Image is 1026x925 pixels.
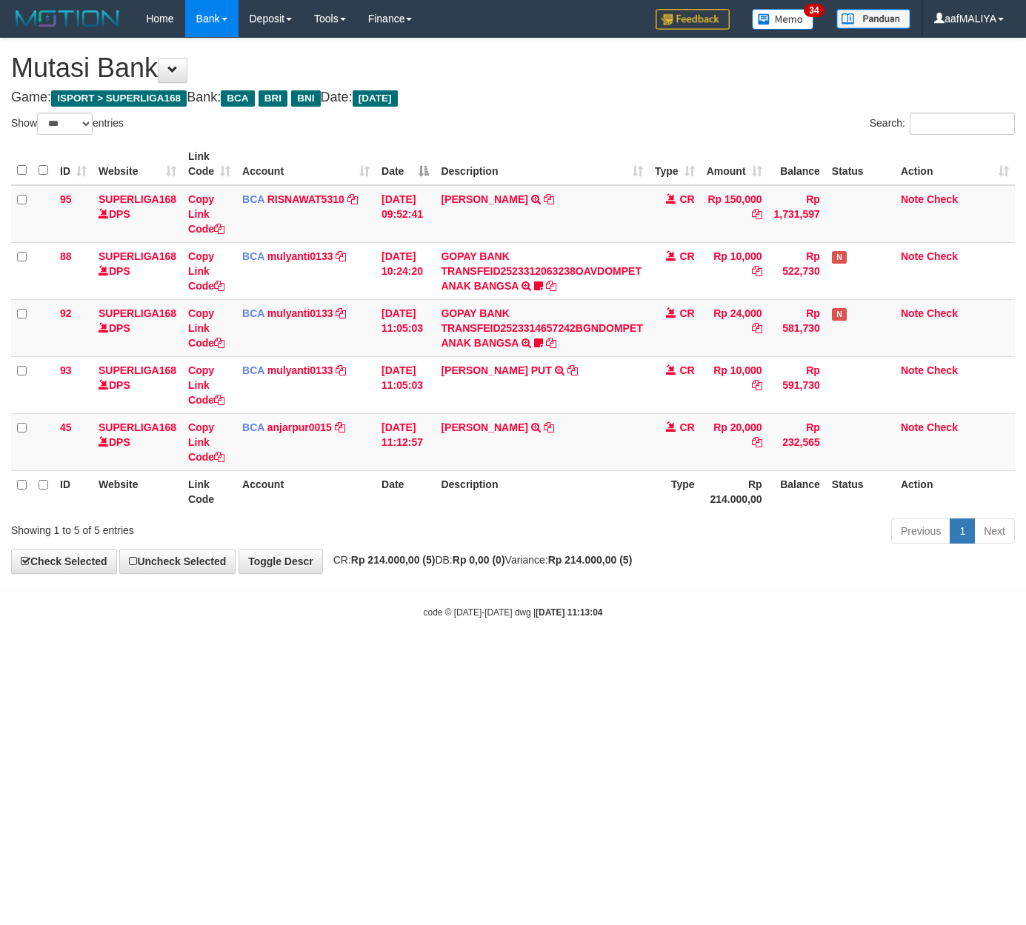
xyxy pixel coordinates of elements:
[544,421,554,433] a: Copy YAN DOHETE to clipboard
[701,470,768,512] th: Rp 214.000,00
[901,307,924,319] a: Note
[236,470,376,512] th: Account
[826,470,895,512] th: Status
[950,518,975,544] a: 1
[336,307,346,319] a: Copy mulyanti0133 to clipboard
[895,470,1015,512] th: Action
[188,307,224,349] a: Copy Link Code
[891,518,950,544] a: Previous
[974,518,1015,544] a: Next
[536,607,602,618] strong: [DATE] 11:13:04
[701,299,768,356] td: Rp 24,000
[336,250,346,262] a: Copy mulyanti0133 to clipboard
[376,299,435,356] td: [DATE] 11:05:03
[242,421,264,433] span: BCA
[424,607,603,618] small: code © [DATE]-[DATE] dwg |
[267,250,333,262] a: mulyanti0133
[927,364,958,376] a: Check
[99,193,176,205] a: SUPERLIGA168
[188,421,224,463] a: Copy Link Code
[93,143,182,185] th: Website: activate to sort column ascending
[11,549,117,574] a: Check Selected
[836,9,910,29] img: panduan.png
[870,113,1015,135] label: Search:
[60,364,72,376] span: 93
[242,193,264,205] span: BCA
[910,113,1015,135] input: Search:
[679,307,694,319] span: CR
[832,251,847,264] span: Has Note
[37,113,93,135] select: Showentries
[701,356,768,413] td: Rp 10,000
[768,470,826,512] th: Balance
[927,193,958,205] a: Check
[441,250,642,292] a: GOPAY BANK TRANSFEID2523312063238OAVDOMPET ANAK BANGSA
[768,413,826,470] td: Rp 232,565
[768,143,826,185] th: Balance
[60,421,72,433] span: 45
[242,307,264,319] span: BCA
[895,143,1015,185] th: Action: activate to sort column ascending
[701,413,768,470] td: Rp 20,000
[701,185,768,243] td: Rp 150,000
[60,193,72,205] span: 95
[182,143,236,185] th: Link Code: activate to sort column ascending
[752,9,814,30] img: Button%20Memo.svg
[804,4,824,17] span: 34
[93,470,182,512] th: Website
[546,280,556,292] a: Copy GOPAY BANK TRANSFEID2523312063238OAVDOMPET ANAK BANGSA to clipboard
[93,413,182,470] td: DPS
[376,470,435,512] th: Date
[441,193,527,205] a: [PERSON_NAME]
[267,364,333,376] a: mulyanti0133
[93,299,182,356] td: DPS
[60,250,72,262] span: 88
[188,193,224,235] a: Copy Link Code
[11,517,416,538] div: Showing 1 to 5 of 5 entries
[54,470,93,512] th: ID
[239,549,323,574] a: Toggle Descr
[701,242,768,299] td: Rp 10,000
[119,549,236,574] a: Uncheck Selected
[93,356,182,413] td: DPS
[326,554,633,566] span: CR: DB: Variance:
[236,143,376,185] th: Account: activate to sort column ascending
[182,470,236,512] th: Link Code
[927,421,958,433] a: Check
[376,242,435,299] td: [DATE] 10:24:20
[649,143,701,185] th: Type: activate to sort column ascending
[51,90,187,107] span: ISPORT > SUPERLIGA168
[99,250,176,262] a: SUPERLIGA168
[453,554,505,566] strong: Rp 0,00 (0)
[435,470,648,512] th: Description
[656,9,730,30] img: Feedback.jpg
[752,379,762,391] a: Copy Rp 10,000 to clipboard
[441,421,527,433] a: [PERSON_NAME]
[335,421,345,433] a: Copy anjarpur0015 to clipboard
[376,356,435,413] td: [DATE] 11:05:03
[259,90,287,107] span: BRI
[99,364,176,376] a: SUPERLIGA168
[768,356,826,413] td: Rp 591,730
[267,307,333,319] a: mulyanti0133
[353,90,398,107] span: [DATE]
[441,307,642,349] a: GOPAY BANK TRANSFEID2523314657242BGNDOMPET ANAK BANGSA
[11,53,1015,83] h1: Mutasi Bank
[54,143,93,185] th: ID: activate to sort column ascending
[376,185,435,243] td: [DATE] 09:52:41
[679,364,694,376] span: CR
[376,143,435,185] th: Date: activate to sort column descending
[548,554,633,566] strong: Rp 214.000,00 (5)
[267,421,332,433] a: anjarpur0015
[649,470,701,512] th: Type
[752,265,762,277] a: Copy Rp 10,000 to clipboard
[347,193,358,205] a: Copy RISNAWAT5310 to clipboard
[93,242,182,299] td: DPS
[11,7,124,30] img: MOTION_logo.png
[901,250,924,262] a: Note
[567,364,578,376] a: Copy RIDHO MAHENDRA PUT to clipboard
[93,185,182,243] td: DPS
[11,90,1015,105] h4: Game: Bank: Date:
[752,436,762,448] a: Copy Rp 20,000 to clipboard
[99,421,176,433] a: SUPERLIGA168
